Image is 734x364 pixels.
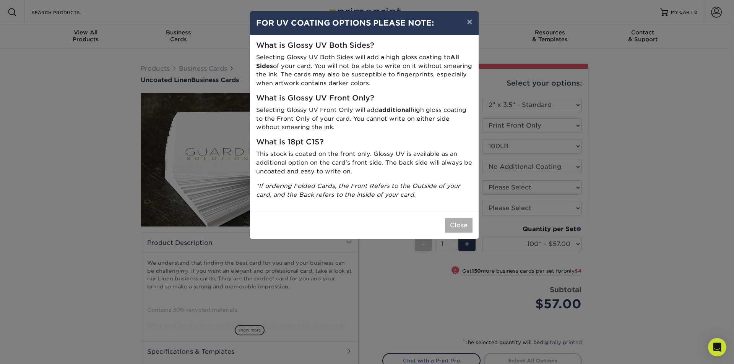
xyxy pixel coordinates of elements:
[256,17,473,29] h4: FOR UV COATING OPTIONS PLEASE NOTE:
[256,94,473,103] h5: What is Glossy UV Front Only?
[708,338,726,356] div: Open Intercom Messenger
[256,106,473,132] p: Selecting Glossy UV Front Only will add high gloss coating to the Front Only of your card. You ca...
[256,150,473,176] p: This stock is coated on the front only. Glossy UV is available as an additional option on the car...
[256,53,473,88] p: Selecting Glossy UV Both Sides will add a high gloss coating to of your card. You will not be abl...
[379,106,411,113] strong: additional
[256,41,473,50] h5: What is Glossy UV Both Sides?
[256,182,460,198] i: *If ordering Folded Cards, the Front Refers to the Outside of your card, and the Back refers to t...
[461,11,478,32] button: ×
[256,138,473,147] h5: What is 18pt C1S?
[256,53,459,70] strong: All Sides
[445,218,473,233] button: Close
